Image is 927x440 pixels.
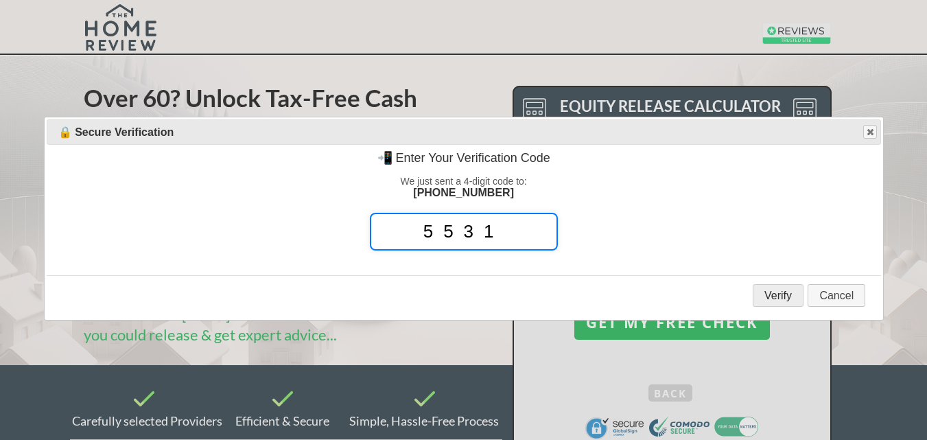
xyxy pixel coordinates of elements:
[58,187,870,199] p: [PHONE_NUMBER]
[58,176,870,187] p: We just sent a 4-digit code to:
[863,125,877,139] button: Close
[808,284,865,307] button: Cancel
[58,126,788,139] span: 🔒 Secure Verification
[370,213,558,251] input: ••••
[58,150,870,165] p: 📲 Enter Your Verification Code
[753,284,803,307] button: Verify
